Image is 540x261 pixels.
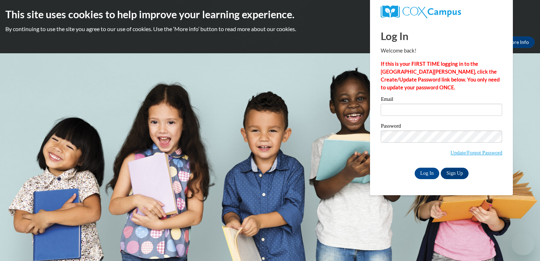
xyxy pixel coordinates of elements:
[381,5,461,18] img: COX Campus
[5,7,535,21] h2: This site uses cookies to help improve your learning experience.
[501,36,535,48] a: More Info
[381,123,502,130] label: Password
[511,232,534,255] iframe: Button to launch messaging window
[381,61,500,90] strong: If this is your FIRST TIME logging in to the [GEOGRAPHIC_DATA][PERSON_NAME], click the Create/Upd...
[381,29,502,43] h1: Log In
[381,97,502,104] label: Email
[5,25,535,33] p: By continuing to use the site you agree to our use of cookies. Use the ‘More info’ button to read...
[441,168,469,179] a: Sign Up
[381,47,502,55] p: Welcome back!
[415,168,440,179] input: Log In
[381,5,502,18] a: COX Campus
[450,150,502,156] a: Update/Forgot Password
